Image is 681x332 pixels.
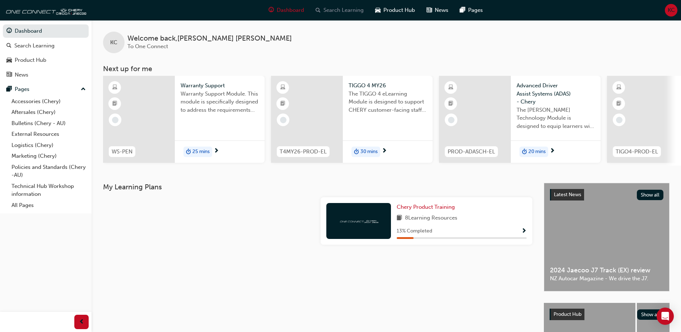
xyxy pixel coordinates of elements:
[15,56,46,64] div: Product Hub
[616,148,658,156] span: TIGO4-PROD-EL
[269,6,274,15] span: guage-icon
[522,147,527,157] span: duration-icon
[110,38,117,47] span: KC
[616,117,622,123] span: learningRecordVerb_NONE-icon
[448,99,453,109] span: booktick-icon
[103,183,532,191] h3: My Learning Plans
[192,148,210,156] span: 25 mins
[397,204,455,210] span: Chery Product Training
[528,148,546,156] span: 20 mins
[637,190,664,200] button: Show all
[369,3,421,18] a: car-iconProduct Hub
[382,148,387,155] span: next-icon
[3,23,89,83] button: DashboardSearch LearningProduct HubNews
[665,4,677,17] button: KC
[3,39,89,52] a: Search Learning
[616,99,621,109] span: booktick-icon
[112,83,117,92] span: learningResourceType_ELEARNING-icon
[9,107,89,118] a: Aftersales (Chery)
[280,99,285,109] span: booktick-icon
[616,83,621,92] span: learningResourceType_ELEARNING-icon
[4,3,86,17] img: oneconnect
[339,217,378,224] img: oneconnect
[550,189,663,200] a: Latest NewsShow all
[6,72,12,78] span: news-icon
[81,85,86,94] span: up-icon
[127,34,292,43] span: Welcome back , [PERSON_NAME] [PERSON_NAME]
[112,148,132,156] span: WS-PEN
[277,6,304,14] span: Dashboard
[15,71,28,79] div: News
[3,24,89,38] a: Dashboard
[360,148,378,156] span: 30 mins
[397,227,432,235] span: 13 % Completed
[517,82,595,106] span: Advanced Driver Assist Systems (ADAS) - Chery
[15,85,29,93] div: Pages
[550,266,663,275] span: 2024 Jaecoo J7 Track (EX) review
[421,3,454,18] a: news-iconNews
[6,43,11,49] span: search-icon
[103,76,265,163] a: WS-PENWarranty SupportWarranty Support Module. This module is specifically designed to address th...
[544,183,670,291] a: Latest NewsShow all2024 Jaecoo J7 Track (EX) reviewNZ Autocar Magazine - We drive the J7.
[280,117,286,123] span: learningRecordVerb_NONE-icon
[550,309,664,320] a: Product HubShow all
[3,54,89,67] a: Product Hub
[397,214,402,223] span: book-icon
[354,147,359,157] span: duration-icon
[6,86,12,93] span: pages-icon
[435,6,448,14] span: News
[127,43,168,50] span: To One Connect
[271,76,433,163] a: T4MY26-PROD-ELTIGGO 4 MY26The TIGGO 4 eLearning Module is designed to support CHERY customer-faci...
[9,200,89,211] a: All Pages
[9,162,89,181] a: Policies and Standards (Chery -AU)
[112,117,118,123] span: learningRecordVerb_NONE-icon
[426,6,432,15] span: news-icon
[3,83,89,96] button: Pages
[349,82,427,90] span: TIGGO 4 MY26
[181,82,259,90] span: Warranty Support
[186,147,191,157] span: duration-icon
[14,42,55,50] div: Search Learning
[554,192,581,198] span: Latest News
[383,6,415,14] span: Product Hub
[263,3,310,18] a: guage-iconDashboard
[280,148,327,156] span: T4MY26-PROD-EL
[323,6,364,14] span: Search Learning
[517,106,595,130] span: The [PERSON_NAME] Technology Module is designed to equip learners with essential knowledge about ...
[521,228,527,235] span: Show Progress
[460,6,465,15] span: pages-icon
[9,129,89,140] a: External Resources
[468,6,483,14] span: Pages
[375,6,381,15] span: car-icon
[454,3,489,18] a: pages-iconPages
[405,214,457,223] span: 8 Learning Resources
[521,227,527,236] button: Show Progress
[181,90,259,114] span: Warranty Support Module. This module is specifically designed to address the requirements and pro...
[310,3,369,18] a: search-iconSearch Learning
[657,308,674,325] div: Open Intercom Messenger
[439,76,601,163] a: PROD-ADASCH-ELAdvanced Driver Assist Systems (ADAS) - CheryThe [PERSON_NAME] Technology Module is...
[3,68,89,82] a: News
[6,28,12,34] span: guage-icon
[92,65,681,73] h3: Next up for me
[668,6,675,14] span: KC
[316,6,321,15] span: search-icon
[9,118,89,129] a: Bulletins (Chery - AU)
[280,83,285,92] span: learningResourceType_ELEARNING-icon
[9,140,89,151] a: Logistics (Chery)
[554,311,582,317] span: Product Hub
[637,309,664,320] button: Show all
[9,96,89,107] a: Accessories (Chery)
[9,151,89,162] a: Marketing (Chery)
[79,318,84,327] span: prev-icon
[448,117,454,123] span: learningRecordVerb_NONE-icon
[448,83,453,92] span: learningResourceType_ELEARNING-icon
[9,181,89,200] a: Technical Hub Workshop information
[550,275,663,283] span: NZ Autocar Magazine - We drive the J7.
[214,148,219,155] span: next-icon
[6,57,12,64] span: car-icon
[448,148,495,156] span: PROD-ADASCH-EL
[550,148,555,155] span: next-icon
